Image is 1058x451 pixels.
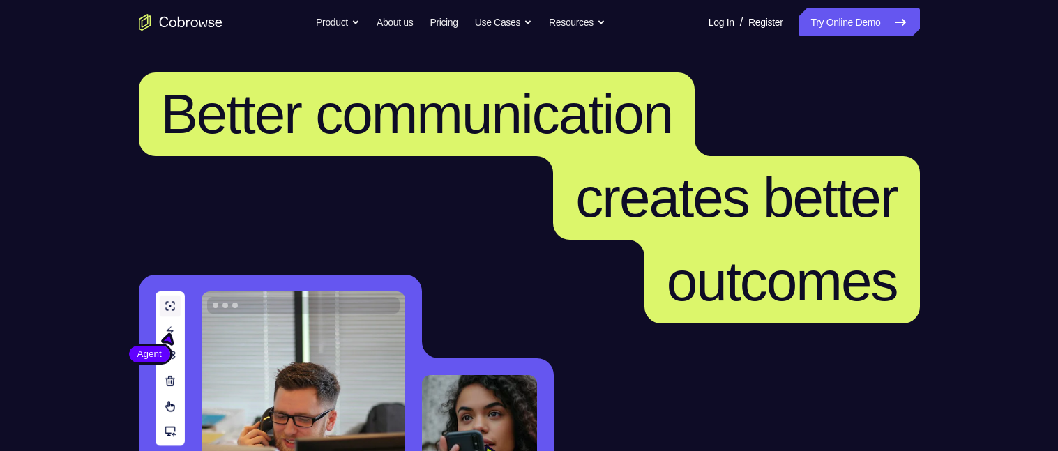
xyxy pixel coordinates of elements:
[748,8,783,36] a: Register
[129,347,170,361] span: Agent
[316,8,360,36] button: Product
[430,8,458,36] a: Pricing
[740,14,743,31] span: /
[575,167,897,229] span: creates better
[799,8,919,36] a: Try Online Demo
[161,83,673,145] span: Better communication
[139,14,222,31] a: Go to the home page
[667,250,898,312] span: outcomes
[549,8,605,36] button: Resources
[709,8,734,36] a: Log In
[377,8,413,36] a: About us
[475,8,532,36] button: Use Cases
